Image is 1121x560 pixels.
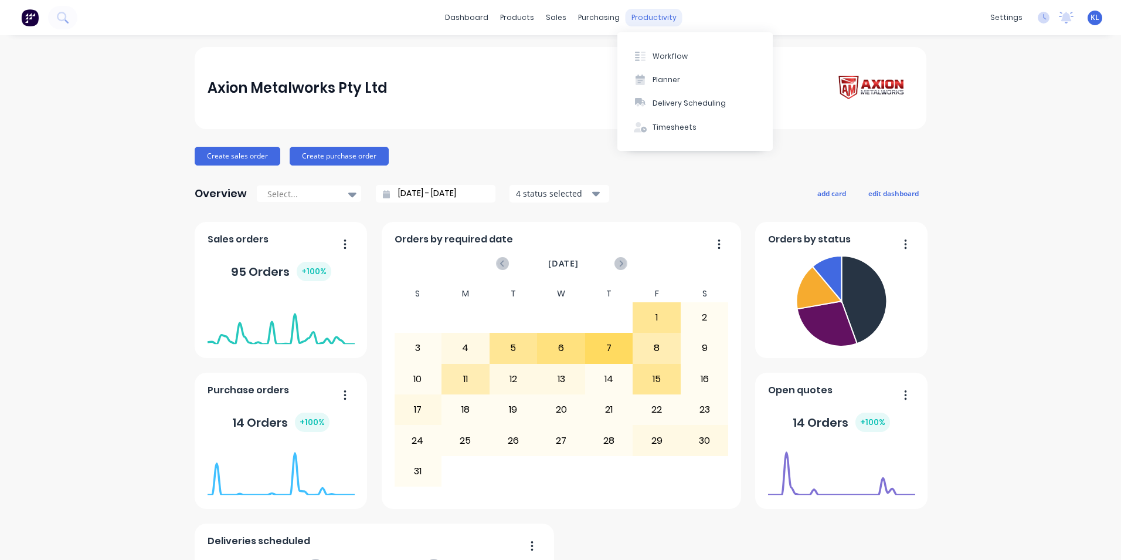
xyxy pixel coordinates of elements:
button: edit dashboard [861,185,926,201]
button: Timesheets [617,116,773,139]
div: 22 [633,395,680,424]
div: 3 [395,333,441,363]
div: W [537,285,585,302]
div: 29 [633,426,680,455]
div: sales [540,9,572,26]
span: Sales orders [208,232,269,247]
span: Open quotes [768,383,833,397]
div: 14 [586,365,633,394]
div: purchasing [572,9,626,26]
div: 27 [538,426,585,455]
button: 4 status selected [509,185,609,203]
div: 9 [681,333,728,363]
div: products [494,9,540,26]
div: Workflow [653,51,688,62]
div: 11 [442,365,489,394]
div: Delivery Scheduling [653,98,726,109]
span: Orders by status [768,232,851,247]
span: Orders by required date [395,232,513,247]
div: 17 [395,395,441,424]
button: add card [810,185,854,201]
div: 2 [681,303,728,332]
div: Timesheets [653,122,697,133]
div: 8 [633,333,680,363]
div: settings [984,9,1028,26]
img: Axion Metalworks Pty Ltd [831,72,913,105]
img: Factory [21,9,39,26]
div: 16 [681,365,728,394]
a: dashboard [439,9,494,26]
div: 5 [490,333,537,363]
div: 24 [395,426,441,455]
span: [DATE] [548,257,579,270]
div: + 100 % [295,413,329,432]
span: Deliveries scheduled [208,534,310,548]
div: F [633,285,681,302]
div: 21 [586,395,633,424]
button: Workflow [617,44,773,68]
button: Create purchase order [290,147,389,166]
span: KL [1091,12,1099,23]
div: M [441,285,490,302]
div: productivity [626,9,682,26]
div: 26 [490,426,537,455]
div: Planner [653,75,680,85]
div: 30 [681,426,728,455]
div: 1 [633,303,680,332]
div: 6 [538,333,585,363]
div: 4 [442,333,489,363]
div: 20 [538,395,585,424]
div: 7 [586,333,633,363]
div: 14 Orders [793,413,890,432]
div: 25 [442,426,489,455]
div: S [394,285,442,302]
button: Delivery Scheduling [617,92,773,115]
div: Axion Metalworks Pty Ltd [208,76,388,100]
div: T [490,285,538,302]
div: 95 Orders [231,262,331,281]
div: T [585,285,633,302]
div: 28 [586,426,633,455]
div: 12 [490,365,537,394]
button: Planner [617,68,773,92]
div: 14 Orders [232,413,329,432]
div: 18 [442,395,489,424]
div: + 100 % [855,413,890,432]
div: 15 [633,365,680,394]
span: Purchase orders [208,383,289,397]
div: S [681,285,729,302]
button: Create sales order [195,147,280,166]
div: 31 [395,457,441,486]
div: 4 status selected [516,187,590,200]
div: 10 [395,365,441,394]
div: 13 [538,365,585,394]
div: + 100 % [297,262,331,281]
div: 19 [490,395,537,424]
div: 23 [681,395,728,424]
div: Overview [195,182,247,205]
